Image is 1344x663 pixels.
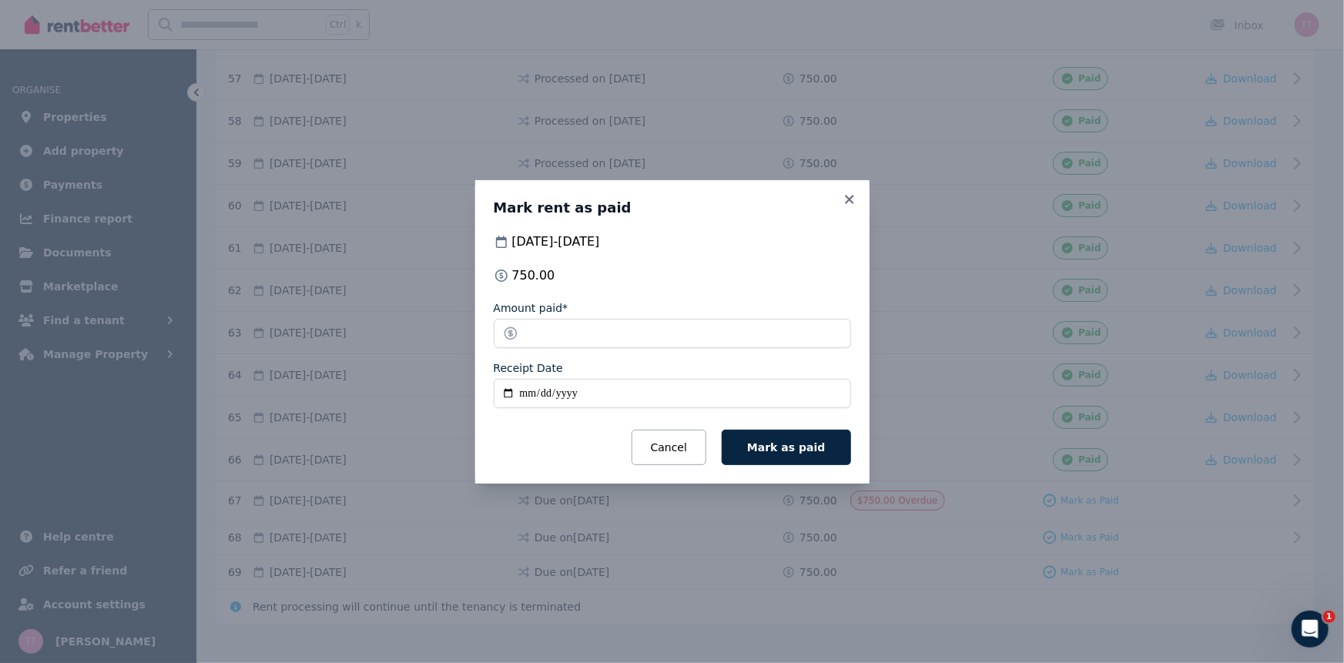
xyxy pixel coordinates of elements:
[512,266,555,285] span: 750.00
[494,300,568,316] label: Amount paid*
[1292,611,1329,648] iframe: Intercom live chat
[1323,611,1336,623] span: 1
[494,199,851,217] h3: Mark rent as paid
[632,430,706,465] button: Cancel
[512,233,600,251] span: [DATE] - [DATE]
[747,441,825,454] span: Mark as paid
[722,430,850,465] button: Mark as paid
[494,360,563,376] label: Receipt Date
